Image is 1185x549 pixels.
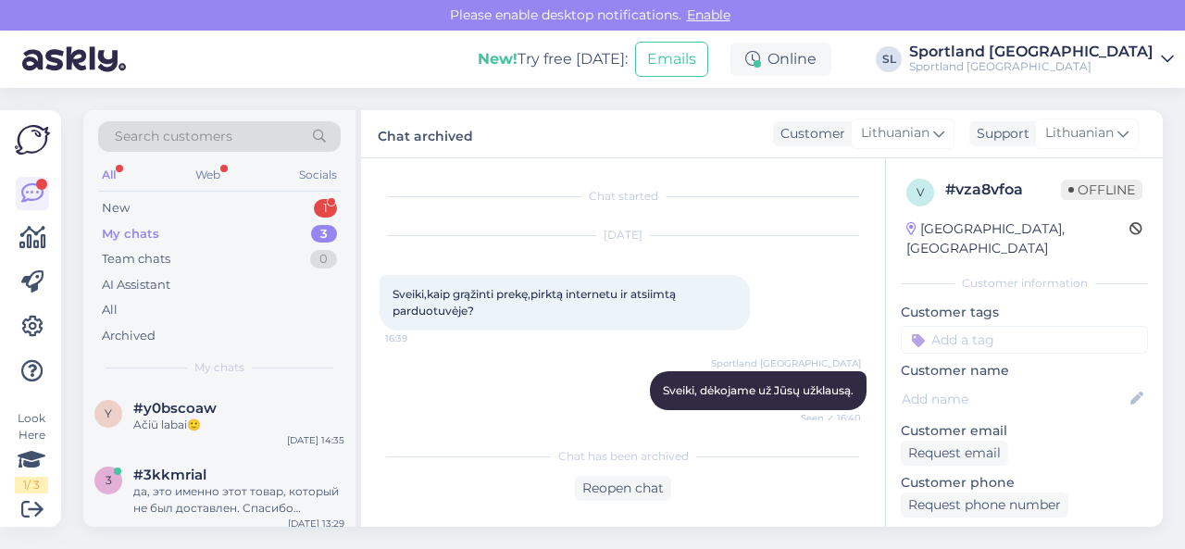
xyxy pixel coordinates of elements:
div: [DATE] 13:29 [288,517,344,530]
div: [DATE] 14:35 [287,433,344,447]
span: v [917,185,924,199]
b: New! [478,50,518,68]
div: Sportland [GEOGRAPHIC_DATA] [909,44,1154,59]
span: Lithuanian [1045,123,1114,143]
div: # vza8vfoa [945,179,1061,201]
div: Online [730,43,831,76]
div: Ačiū labai🙂 [133,417,344,433]
span: Chat has been archived [558,448,689,465]
div: Team chats [102,250,170,268]
div: AI Assistant [102,276,170,294]
div: Look Here [15,410,48,493]
a: Sportland [GEOGRAPHIC_DATA]Sportland [GEOGRAPHIC_DATA] [909,44,1174,74]
input: Add name [902,389,1127,409]
div: [GEOGRAPHIC_DATA], [GEOGRAPHIC_DATA] [906,219,1129,258]
div: SL [876,46,902,72]
div: Try free [DATE]: [478,48,628,70]
div: Archived [102,327,156,345]
div: Chat started [380,188,867,205]
img: Askly Logo [15,125,50,155]
p: Visited pages [901,525,1148,544]
span: Sveiki,kaip grąžinti prekę,pirktą internetu ir atsiimtą parduotuvėje? [393,287,679,318]
span: Sportland [GEOGRAPHIC_DATA] [711,356,861,370]
div: Reopen chat [575,476,671,501]
div: Customer information [901,275,1148,292]
span: 16:39 [385,331,455,345]
div: да, это именно этот товар, который не был доставлен. Спасибо большое, буду ждать от вас новой инф... [133,483,344,517]
div: All [98,163,119,187]
input: Add a tag [901,326,1148,354]
span: Enable [681,6,736,23]
span: Sveiki, dėkojame už Jūsų užklausą. [663,383,854,397]
p: Customer email [901,421,1148,441]
div: 3 [311,225,337,243]
span: Lithuanian [861,123,929,143]
div: Sportland [GEOGRAPHIC_DATA] [909,59,1154,74]
div: New [102,199,130,218]
span: #3kkmrial [133,467,206,483]
span: My chats [194,359,244,376]
span: 3 [106,473,112,487]
span: Offline [1061,180,1142,200]
div: Request phone number [901,493,1068,518]
div: Support [969,124,1029,143]
label: Chat archived [378,121,473,146]
div: Request email [901,441,1008,466]
p: Customer phone [901,473,1148,493]
div: 1 [314,199,337,218]
div: My chats [102,225,159,243]
div: 0 [310,250,337,268]
p: Customer name [901,361,1148,381]
span: Seen ✓ 16:40 [792,411,861,425]
button: Emails [635,42,708,77]
p: Customer tags [901,303,1148,322]
span: #y0bscoaw [133,400,217,417]
div: All [102,301,118,319]
div: Web [192,163,224,187]
span: y [105,406,112,420]
div: 1 / 3 [15,477,48,493]
span: Search customers [115,127,232,146]
div: Socials [295,163,341,187]
div: [DATE] [380,227,867,243]
div: Customer [773,124,845,143]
